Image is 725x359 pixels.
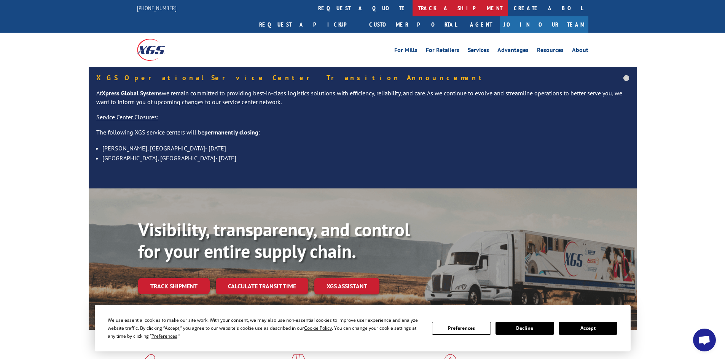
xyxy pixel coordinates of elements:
p: At we remain committed to providing best-in-class logistics solutions with efficiency, reliabilit... [96,89,629,113]
a: Resources [537,47,564,55]
li: [PERSON_NAME], [GEOGRAPHIC_DATA]- [DATE] [102,143,629,153]
div: Cookie Consent Prompt [95,305,631,351]
u: Service Center Closures: [96,113,158,121]
a: For Mills [394,47,417,55]
strong: permanently closing [204,128,258,136]
span: Cookie Policy [304,325,332,331]
a: Advantages [497,47,529,55]
a: Customer Portal [363,16,462,33]
b: Visibility, transparency, and control for your entire supply chain. [138,218,410,263]
a: Track shipment [138,278,210,294]
span: Preferences [151,333,177,339]
a: Services [468,47,489,55]
a: Join Our Team [500,16,588,33]
li: [GEOGRAPHIC_DATA], [GEOGRAPHIC_DATA]- [DATE] [102,153,629,163]
button: Preferences [432,322,491,335]
div: We use essential cookies to make our site work. With your consent, we may also use non-essential ... [108,316,423,340]
a: XGS ASSISTANT [314,278,379,294]
button: Accept [559,322,617,335]
a: [PHONE_NUMBER] [137,4,177,12]
a: For Retailers [426,47,459,55]
p: The following XGS service centers will be : [96,128,629,143]
a: About [572,47,588,55]
h5: XGS Operational Service Center Transition Announcement [96,74,629,81]
a: Open chat [693,329,716,351]
a: Request a pickup [253,16,363,33]
a: Calculate transit time [216,278,308,294]
strong: Xpress Global Systems [102,89,162,97]
button: Decline [496,322,554,335]
a: Agent [462,16,500,33]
